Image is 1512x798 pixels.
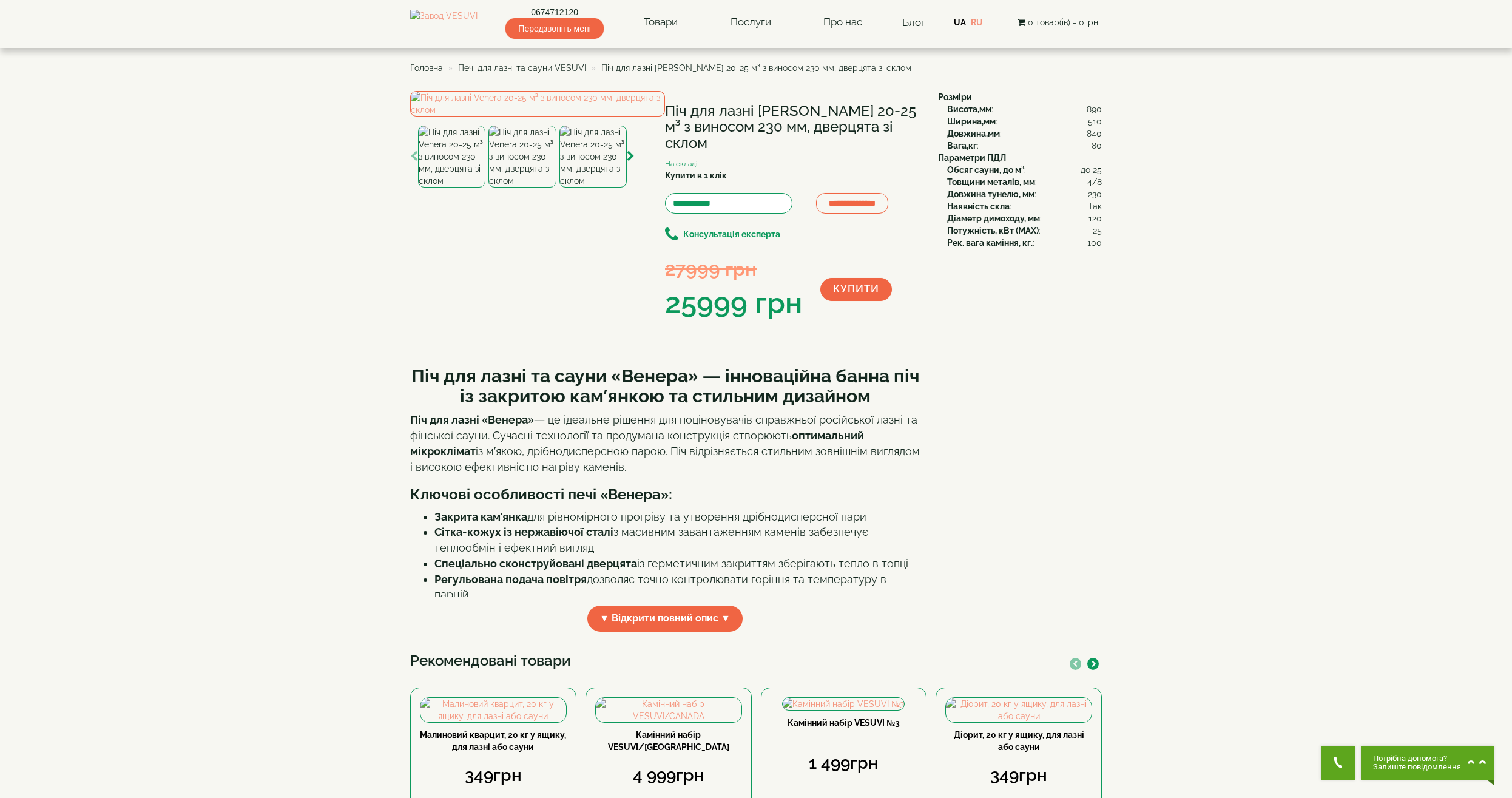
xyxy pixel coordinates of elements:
strong: оптимальний мікроклімат [410,429,864,458]
a: Послуги [718,8,783,36]
b: Товщини металів, мм [947,177,1035,187]
span: 80 [1092,140,1102,152]
img: Діорит, 20 кг у ящику, для лазні або сауни [946,698,1092,722]
h1: Піч для лазні [PERSON_NAME] 20-25 м³ з виносом 230 мм, дверцята зі склом [665,103,920,151]
img: Малиновий кварцит, 20 кг у ящику, для лазні або сауни [420,698,566,722]
div: : [947,140,1102,152]
button: Get Call button [1321,746,1355,780]
a: Печі для лазні та сауни VESUVI [458,63,586,73]
span: до 25 [1081,164,1102,176]
b: Довжина тунелю, мм [947,189,1034,199]
b: Обсяг сауни, до м³ [947,165,1024,175]
b: Ширина,мм [947,117,996,126]
button: 0 товар(ів) - 0грн [1014,16,1102,29]
div: : [947,103,1102,115]
p: — це ідеальне рішення для поціновувачів справжньої російської лазні та фінської сауни. Сучасні те... [410,412,920,475]
div: : [947,225,1102,237]
img: Камінний набір VESUVI №3 [783,698,904,710]
button: Купити [820,278,892,301]
span: 100 [1087,237,1102,249]
a: Блог [902,16,925,29]
a: UA [954,18,966,27]
span: Передзвоніть мені [505,18,603,39]
a: Товари [632,8,690,36]
span: 4/8 [1087,176,1102,188]
span: Залиште повідомлення [1373,763,1461,771]
b: Параметри ПДЛ [938,153,1006,163]
strong: Регульована подача повітря [434,573,587,586]
span: 840 [1087,127,1102,140]
span: 0 товар(ів) - 0грн [1028,18,1098,27]
span: 890 [1087,103,1102,115]
div: 4 999грн [595,763,742,788]
div: 349грн [945,763,1092,788]
b: Довжина,мм [947,129,1000,138]
li: дозволяє точно контролювати горіння та температуру в парній [434,572,920,603]
b: Вага,кг [947,141,977,150]
li: із герметичним закриттям зберігають тепло в топці [434,556,920,572]
span: 25 [1093,225,1102,237]
small: На складі [665,160,698,168]
span: 120 [1088,212,1102,225]
a: Про нас [811,8,874,36]
h3: Рекомендовані товари [410,653,1102,669]
b: Розміри [938,92,972,102]
img: Піч для лазні Venera 20-25 м³ з виносом 230 мм, дверцята зі склом [559,126,627,188]
div: : [947,127,1102,140]
a: Камінний набір VESUVI/[GEOGRAPHIC_DATA] [608,730,729,752]
strong: Закрита кам’янка [434,510,527,523]
b: Діаметр димоходу, мм [947,214,1040,223]
li: для рівномірного прогріву та утворення дрібнодисперсної пари [434,509,920,525]
img: Піч для лазні Venera 20-25 м³ з виносом 230 мм, дверцята зі склом [488,126,556,188]
span: 230 [1088,188,1102,200]
div: 27999 грн [665,255,802,282]
div: : [947,237,1102,249]
img: Піч для лазні Venera 20-25 м³ з виносом 230 мм, дверцята зі склом [418,126,485,188]
a: Діорит, 20 кг у ящику, для лазні або сауни [954,730,1084,752]
div: : [947,115,1102,127]
b: Рек. вага каміння, кг. [947,238,1033,248]
div: 1 499грн [771,751,917,776]
span: ▼ Відкрити повний опис ▼ [587,606,743,632]
img: Піч для лазні Venera 20-25 м³ з виносом 230 мм, дверцята зі склом [410,91,665,117]
img: Завод VESUVI [410,10,478,35]
span: Піч для лазні [PERSON_NAME] 20-25 м³ з виносом 230 мм, дверцята зі склом [601,63,911,73]
strong: Ключові особливості печі «Венера»: [410,485,672,503]
b: Наявність скла [947,201,1010,211]
button: Chat button [1361,746,1494,780]
a: Камінний набір VESUVI №3 [788,718,900,728]
div: : [947,200,1102,212]
strong: Піч для лазні «Венера» [410,413,534,426]
label: Купити в 1 клік [665,169,727,181]
div: : [947,164,1102,176]
div: : [947,188,1102,200]
div: : [947,176,1102,188]
a: Малиновий кварцит, 20 кг у ящику, для лазні або сауни [420,730,566,752]
strong: Спеціально сконструйовані дверцята [434,557,637,570]
strong: Сітка-кожух із нержавіючої сталі [434,526,613,538]
span: Так [1088,200,1102,212]
div: : [947,212,1102,225]
img: Камінний набір VESUVI/CANADA [596,698,741,722]
b: Потужність, кВт (MAX) [947,226,1039,235]
div: 25999 грн [665,283,802,324]
a: Головна [410,63,443,73]
span: 510 [1088,115,1102,127]
div: 349грн [420,763,567,788]
li: з масивним завантаженням каменів забезпечує теплообмін і ефектний вигляд [434,524,920,555]
b: Консультація експерта [683,229,780,239]
b: Висота,мм [947,104,991,114]
a: 0674712120 [505,6,603,18]
strong: Піч для лазні та сауни «Венера» — інноваційна банна піч із закритою кам’янкою та стильним дизайном [411,365,919,407]
a: RU [971,18,983,27]
span: Потрібна допомога? [1373,754,1461,763]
